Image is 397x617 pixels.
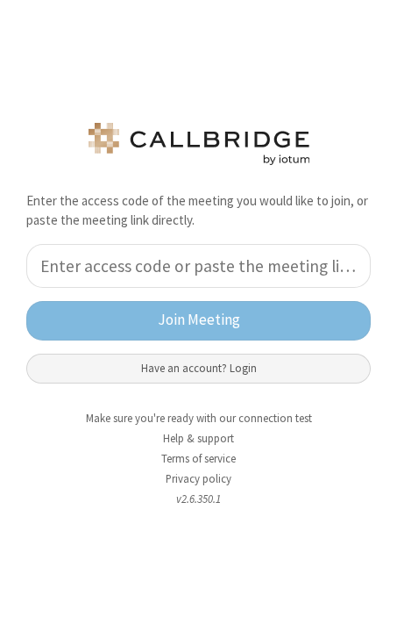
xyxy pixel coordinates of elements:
[86,411,312,426] a: Make sure you're ready with our connection test
[26,244,371,288] input: Enter access code or paste the meeting link
[161,451,236,466] a: Terms of service
[163,431,234,446] a: Help & support
[166,471,231,486] a: Privacy policy
[13,491,384,507] li: v2.6.350.1
[85,123,313,165] img: logo.png
[26,191,371,231] p: Enter the access code of the meeting you would like to join, or paste the meeting link directly.
[26,301,371,341] button: Join Meeting
[26,354,371,384] button: Have an account? Login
